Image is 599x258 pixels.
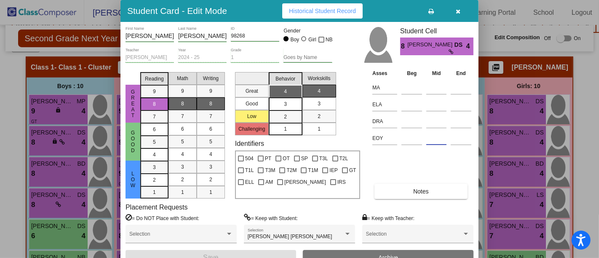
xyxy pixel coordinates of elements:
input: year [178,55,227,61]
label: Placement Requests [126,203,188,211]
span: 7 [181,113,184,120]
span: 6 [181,125,184,133]
button: Historical Student Record [282,3,363,19]
span: 1 [318,125,321,133]
th: Beg [399,69,424,78]
span: Math [177,75,188,82]
input: assessment [372,98,397,111]
span: AM [265,177,273,187]
input: teacher [126,55,174,61]
span: 1 [181,188,184,196]
span: 8 [400,41,407,51]
span: 4 [209,150,212,158]
span: GT [349,165,356,175]
span: ELL [245,177,254,187]
span: 2 [153,176,156,184]
span: PT [265,153,271,164]
span: 8 [209,100,212,107]
span: 3 [209,163,212,171]
span: 4 [318,87,321,95]
span: DS [455,40,466,49]
label: = Do NOT Place with Student: [126,214,199,222]
span: 2 [181,176,184,183]
div: Girl [308,36,316,43]
span: [PERSON_NAME] [PERSON_NAME] [248,234,332,239]
span: 4 [181,150,184,158]
span: T2L [340,153,348,164]
span: 1 [153,188,156,196]
mat-label: Gender [283,27,332,35]
span: 3 [318,100,321,107]
th: Mid [424,69,449,78]
span: 8 [181,100,184,107]
span: Historical Student Record [289,8,356,14]
span: SP [301,153,308,164]
span: 5 [153,138,156,146]
input: goes by name [283,55,332,61]
span: 3 [153,164,156,171]
span: 7 [209,113,212,120]
span: T1M [308,165,318,175]
input: grade [231,55,279,61]
label: Identifiers [235,140,264,148]
span: IRS [337,177,346,187]
input: Enter ID [231,33,279,39]
input: assessment [372,132,397,145]
label: = Keep with Teacher: [362,214,414,222]
th: Asses [370,69,399,78]
span: OT [283,153,290,164]
div: Boy [290,36,299,43]
span: 8 [153,100,156,108]
span: 4 [466,41,473,51]
span: IEP [329,165,337,175]
span: 2 [318,113,321,120]
span: 6 [209,125,212,133]
span: 4 [284,88,287,95]
span: T2M [286,165,297,175]
input: assessment [372,81,397,94]
th: End [449,69,473,78]
span: 3 [284,100,287,108]
span: T3M [265,165,275,175]
span: [PERSON_NAME] [407,40,454,49]
span: Low [129,171,137,188]
span: 6 [153,126,156,133]
span: Workskills [308,75,331,82]
span: Notes [413,188,429,195]
span: Great [129,89,137,118]
span: 5 [181,138,184,145]
span: 9 [153,88,156,95]
span: 9 [209,87,212,95]
h3: Student Cell [400,27,473,35]
span: NB [326,35,333,45]
span: 3 [181,163,184,171]
span: [PERSON_NAME] [284,177,326,187]
span: Behavior [275,75,295,83]
span: 2 [284,113,287,121]
button: Notes [374,184,467,199]
span: 7 [153,113,156,121]
span: 5 [209,138,212,145]
label: = Keep with Student: [244,214,298,222]
span: 2 [209,176,212,183]
span: 1 [284,125,287,133]
h3: Student Card - Edit Mode [127,5,227,16]
span: Reading [145,75,164,83]
span: 504 [245,153,254,164]
span: T1L [245,165,254,175]
span: 4 [153,151,156,159]
span: Good [129,130,137,153]
span: 1 [209,188,212,196]
span: T3L [319,153,328,164]
input: assessment [372,115,397,128]
span: Writing [203,75,219,82]
span: 9 [181,87,184,95]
